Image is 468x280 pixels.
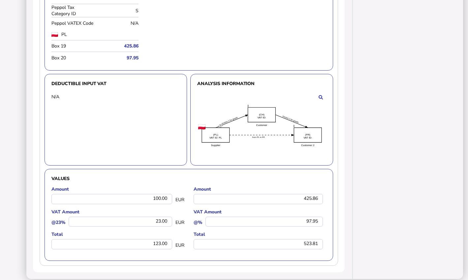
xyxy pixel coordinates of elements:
[194,186,327,192] label: Amount
[51,4,93,17] label: Peppol Tax Category ID
[97,43,139,49] h5: 425.86
[213,133,218,136] text: (PL)
[51,94,98,100] div: N/A
[211,144,221,147] text: Supplier
[247,104,249,108] text: ()
[175,242,184,248] span: EUR
[51,43,93,49] label: Box 19
[257,116,266,119] text: VAT ID:
[97,55,139,61] h5: 97.95
[51,239,172,249] div: 123.00
[194,219,202,226] label: @%
[51,194,172,204] div: 100.00
[194,209,327,215] label: VAT Amount
[51,231,184,237] label: Total
[282,115,299,124] textpath: Invoice 2 for goods
[51,219,65,226] label: @23%
[97,8,139,14] div: S
[220,125,221,128] text: T
[197,81,326,86] h3: Analysis information
[51,20,93,26] label: Peppol VATEX Code
[305,133,310,136] text: (FR)
[51,176,326,181] h3: Values
[256,124,267,127] text: Customer
[194,231,327,237] label: Total
[259,113,265,116] text: (CH)
[194,239,323,249] div: 523.81
[301,144,314,147] text: Customer 2
[51,81,180,86] h3: Deductible input VAT
[51,55,93,61] label: Box 20
[209,137,222,140] text: VAT ID: PL
[221,116,238,125] textpath: Invoice 1 for goods
[175,197,184,203] span: EUR
[51,209,184,215] label: VAT Amount
[61,31,131,38] label: PL
[293,124,295,128] text: ()
[51,32,58,37] img: pl.png
[51,186,184,192] label: Amount
[205,217,323,227] div: 97.95
[194,194,323,204] div: 425.86
[303,137,312,140] text: VAT ID:
[252,136,265,138] textpath: from PL to FR
[69,217,172,227] div: 23.00
[175,219,184,226] span: EUR
[97,20,139,26] div: N/A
